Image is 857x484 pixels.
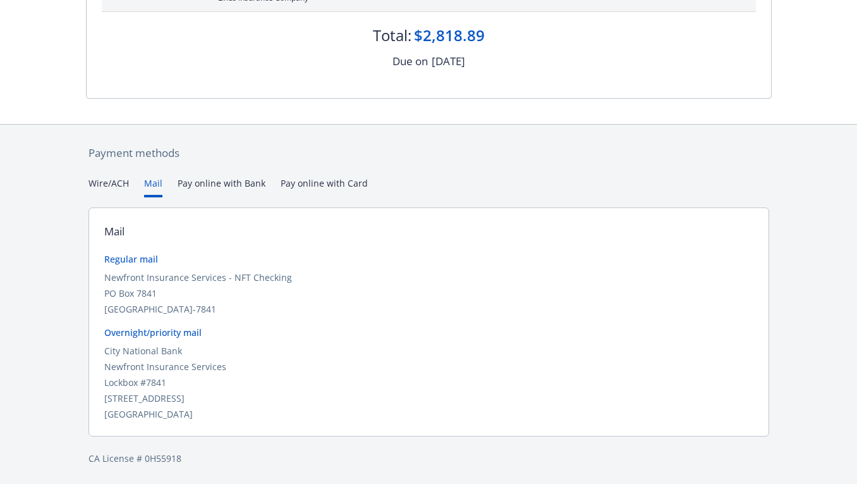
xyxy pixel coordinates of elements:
div: Lockbox #7841 [104,376,753,389]
button: Pay online with Bank [178,177,265,197]
div: Overnight/priority mail [104,326,753,339]
button: Mail [144,177,162,197]
div: [GEOGRAPHIC_DATA] [104,407,753,421]
div: Regular mail [104,252,753,266]
button: Wire/ACH [88,177,129,197]
div: Total: [373,25,411,46]
div: [DATE] [432,53,465,70]
div: PO Box 7841 [104,287,753,300]
div: Newfront Insurance Services [104,360,753,373]
div: [GEOGRAPHIC_DATA]-7841 [104,302,753,316]
div: Mail [104,223,125,240]
button: Pay online with Card [281,177,368,197]
div: [STREET_ADDRESS] [104,392,753,405]
div: $2,818.89 [414,25,485,46]
div: CA License # 0H55918 [88,452,769,465]
div: City National Bank [104,344,753,357]
div: Due on [392,53,428,70]
div: Newfront Insurance Services - NFT Checking [104,271,753,284]
div: Payment methods [88,145,769,161]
